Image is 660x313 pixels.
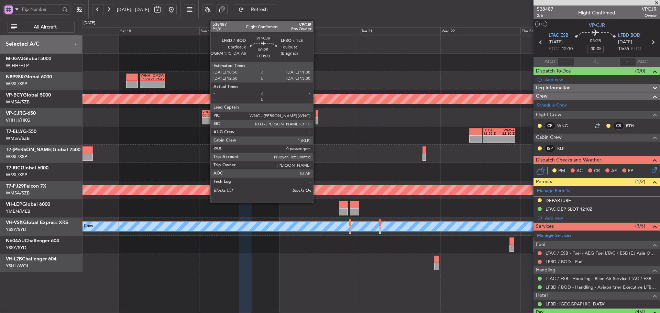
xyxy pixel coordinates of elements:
span: Permits [536,178,552,186]
div: Flight Confirmed [578,9,615,16]
span: (3/5) [635,222,645,230]
div: 12:50 Z [483,132,499,135]
span: [DATE] [549,39,563,46]
a: LFBD: [GEOGRAPHIC_DATA] [546,301,606,307]
span: ELDT [631,46,642,53]
span: VP-BCY [6,93,23,98]
span: ALDT [638,58,649,65]
span: M-JGVJ [6,56,23,61]
div: Sun 19 [199,27,280,35]
span: Refresh [245,7,274,12]
div: DEPARTURE [546,198,571,203]
div: VHHH [141,74,153,77]
button: UTC [535,21,547,27]
span: FP [628,168,633,175]
div: 11:15 Z [219,114,236,117]
div: WMSA [499,128,515,132]
span: T7-ELLY [6,129,23,134]
div: 13:50 Z [153,77,165,81]
span: CR [594,168,600,175]
div: VHHH [202,110,219,114]
input: --:-- [558,58,574,66]
a: VH-LEPGlobal 6000 [6,202,50,207]
a: Manage Permits [537,188,570,194]
span: (1/2) [635,178,645,185]
span: 12:10 [562,46,573,53]
span: LTAC ESB [549,32,568,39]
div: 22:30 Z [499,132,515,135]
a: T7-ELLYG-550 [6,129,36,134]
span: T7-RIC [6,166,21,170]
div: Mon 20 [279,27,360,35]
div: 00:50 Z [202,114,219,117]
span: 15:35 [618,46,629,53]
span: Crew [536,92,548,100]
span: Flight Crew [536,111,561,119]
a: VP-BCYGlobal 5000 [6,93,51,98]
span: LFBD BOD [618,32,640,39]
a: N8998KGlobal 6000 [6,75,52,79]
span: Fuel [536,241,545,249]
span: VP-CJR [6,111,22,116]
a: RTH [626,123,641,129]
div: - [153,85,165,88]
a: YSSY/SYD [6,226,26,233]
span: Services [536,223,554,231]
a: YMEN/MEB [6,208,30,214]
span: AC [576,168,583,175]
a: VH-VSKGlobal Express XRS [6,220,68,225]
span: Leg Information [536,84,571,92]
div: Sat 18 [119,27,199,35]
span: T7-[PERSON_NAME] [6,147,53,152]
a: Schedule Crew [537,102,567,109]
span: Dispatch To-Dos [536,67,571,75]
button: Refresh [235,4,276,15]
button: All Aircraft [8,22,75,33]
span: N8998K [6,75,24,79]
span: [DATE] - [DATE] [117,7,149,13]
span: VP-CJR [589,22,605,29]
div: Thu 23 [520,27,601,35]
div: - [202,121,219,124]
div: - [141,85,153,88]
span: ATOT [544,58,556,65]
a: KLP [557,145,573,152]
div: LTAC [219,110,236,114]
div: CP [544,122,555,130]
a: LTAC / ESB - Handling - Bilen Air Service LTAC / ESB [546,276,651,281]
a: WMSA/SZB [6,190,30,196]
span: Dispatch Checks and Weather [536,156,601,164]
a: WNG [557,123,573,129]
div: [DATE] [84,20,95,26]
a: WMSA/SZB [6,99,30,105]
div: Add new [545,77,657,82]
a: LFBD / BOD - Fuel [546,259,583,265]
span: T7-PJ29 [6,184,24,189]
span: PM [558,168,565,175]
span: VH-L2B [6,257,22,261]
span: ETOT [549,46,560,53]
a: T7-PJ29Falcon 7X [6,184,46,189]
span: [DATE] [618,39,632,46]
div: LTAC DEP SLOT 1210Z [546,206,592,212]
a: T7-RICGlobal 6000 [6,166,48,170]
span: 538487 [537,5,553,13]
div: No Crew [77,221,93,232]
a: WSSL/XSP [6,154,27,160]
a: T7-[PERSON_NAME]Global 7500 [6,147,80,152]
a: WSSL/XSP [6,81,27,87]
a: VP-CJRG-650 [6,111,36,116]
span: Cabin Crew [536,134,562,142]
span: 03:25 [590,38,601,45]
span: VPCJR [642,5,657,13]
input: Trip Number [21,4,60,14]
div: OMDW [153,74,165,77]
div: - [483,139,499,143]
a: WMSA/SZB [6,135,30,142]
span: All Aircraft [18,25,72,30]
div: - [499,139,515,143]
div: Add new [545,215,657,221]
div: - [219,121,236,124]
a: M-JGVJGlobal 5000 [6,56,51,61]
a: Manage Services [537,232,571,239]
